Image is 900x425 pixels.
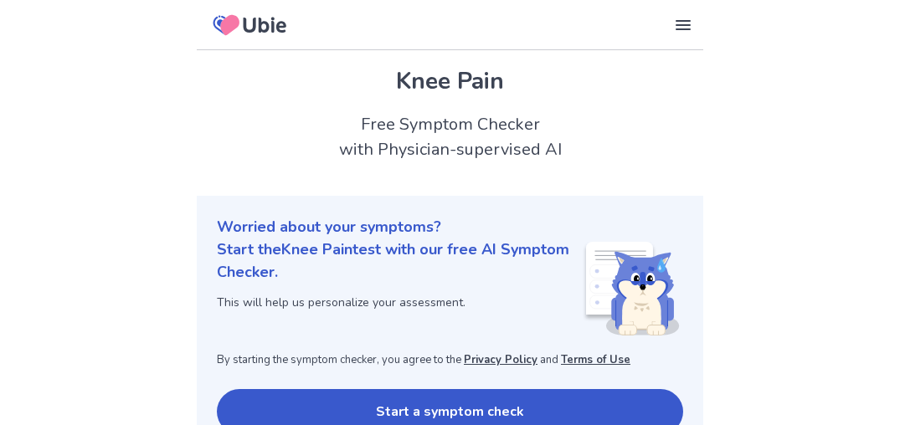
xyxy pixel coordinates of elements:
[217,294,583,311] p: This will help us personalize your assessment.
[217,216,683,238] p: Worried about your symptoms?
[464,352,537,367] a: Privacy Policy
[217,64,683,99] h1: Knee Pain
[217,352,683,369] p: By starting the symptom checker, you agree to the and
[561,352,630,367] a: Terms of Use
[197,112,703,162] h2: Free Symptom Checker with Physician-supervised AI
[583,242,680,335] img: Shiba
[217,238,583,284] p: Start the Knee Pain test with our free AI Symptom Checker.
